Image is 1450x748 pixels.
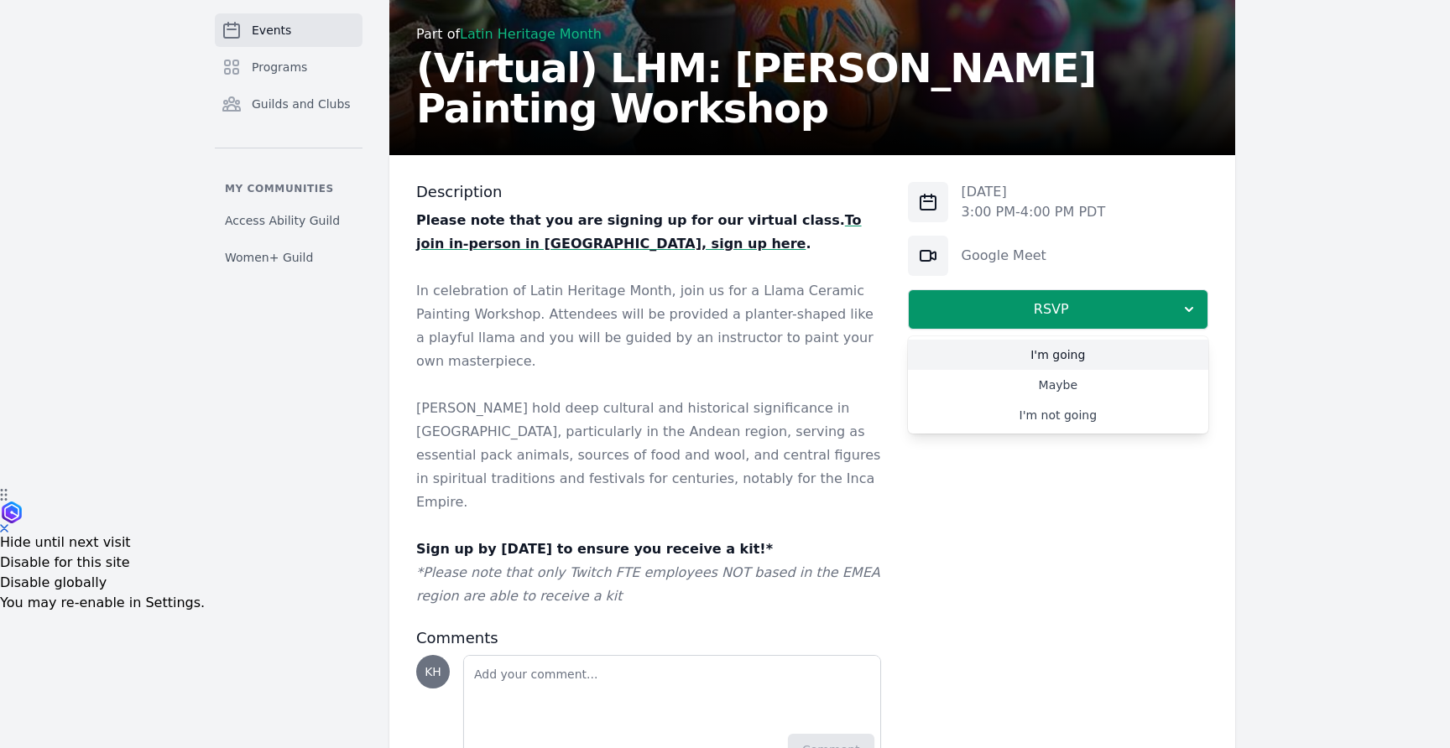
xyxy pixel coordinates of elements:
span: Women+ Guild [225,249,313,266]
p: In celebration of Latin Heritage Month, join us for a Llama Ceramic Painting Workshop. Attendees ... [416,279,881,373]
nav: Sidebar [215,13,362,273]
span: Guilds and Clubs [252,96,351,112]
a: Guilds and Clubs [215,87,362,121]
strong: . [806,236,811,252]
p: My communities [215,182,362,195]
p: 3:00 PM - 4:00 PM PDT [962,202,1106,222]
a: Women+ Guild [215,242,362,273]
span: Access Ability Guild [225,212,340,229]
p: [PERSON_NAME] hold deep cultural and historical significance in [GEOGRAPHIC_DATA], particularly i... [416,397,881,514]
strong: Sign up by [DATE] to ensure you receive a kit!* [416,541,773,557]
a: Programs [215,50,362,84]
a: Latin Heritage Month [460,26,602,42]
em: *Please note that only Twitch FTE employees NOT based in the EMEA region are able to receive a kit [416,564,880,604]
div: Part of [416,24,1208,44]
div: RSVP [908,336,1208,434]
a: Events [215,13,362,47]
a: Maybe [908,370,1208,400]
h3: Description [416,182,881,202]
a: To join in-person in [GEOGRAPHIC_DATA], sign up here [416,212,862,252]
a: Access Ability Guild [215,205,362,236]
a: I'm going [908,340,1208,370]
a: I'm not going [908,400,1208,430]
span: Events [252,22,291,39]
strong: Please note that you are signing up for our virtual class. [416,212,845,228]
a: Google Meet [962,247,1046,263]
span: Programs [252,59,307,75]
h2: (Virtual) LHM: [PERSON_NAME] Painting Workshop [416,48,1208,128]
p: [DATE] [962,182,1106,202]
span: KH [425,666,441,678]
h3: Comments [416,628,881,648]
button: RSVP [908,289,1208,330]
span: RSVP [922,299,1181,319]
